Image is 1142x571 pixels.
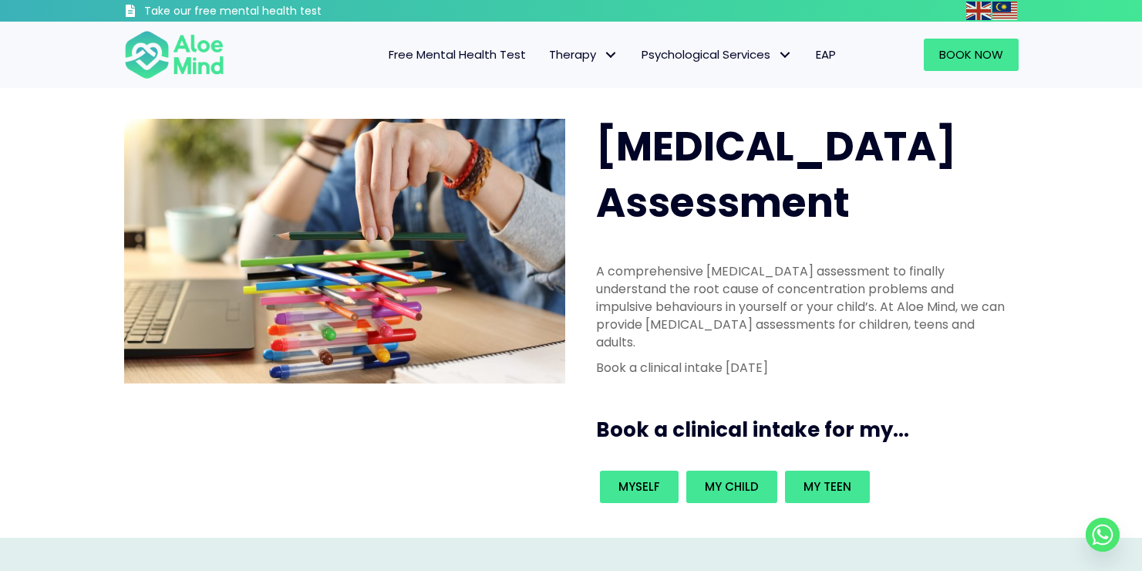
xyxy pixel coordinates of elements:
span: [MEDICAL_DATA] Assessment [596,118,956,231]
span: Therapy [549,46,618,63]
a: My child [686,471,777,503]
span: My child [705,478,759,495]
span: Free Mental Health Test [389,46,526,63]
span: Psychological Services: submenu [774,44,797,66]
span: Book Now [939,46,1003,63]
img: Aloe mind Logo [124,29,224,80]
a: Myself [600,471,679,503]
a: Whatsapp [1086,518,1120,552]
img: ADHD photo [124,119,565,383]
a: Psychological ServicesPsychological Services: submenu [630,39,804,71]
div: Book an intake for my... [596,467,1009,507]
a: Malay [992,2,1019,19]
p: A comprehensive [MEDICAL_DATA] assessment to finally understand the root cause of concentration p... [596,262,1009,352]
h3: Book a clinical intake for my... [596,416,1025,444]
a: English [966,2,992,19]
a: My teen [785,471,870,503]
a: Take our free mental health test [124,4,404,22]
a: TherapyTherapy: submenu [537,39,630,71]
nav: Menu [244,39,847,71]
span: Psychological Services [642,46,793,63]
a: EAP [804,39,847,71]
h3: Take our free mental health test [144,4,404,19]
img: en [966,2,991,20]
span: Therapy: submenu [600,44,622,66]
img: ms [992,2,1017,20]
a: Book Now [924,39,1019,71]
span: Myself [618,478,660,495]
span: My teen [803,478,851,495]
span: EAP [816,46,836,63]
a: Free Mental Health Test [377,39,537,71]
p: Book a clinical intake [DATE] [596,359,1009,377]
